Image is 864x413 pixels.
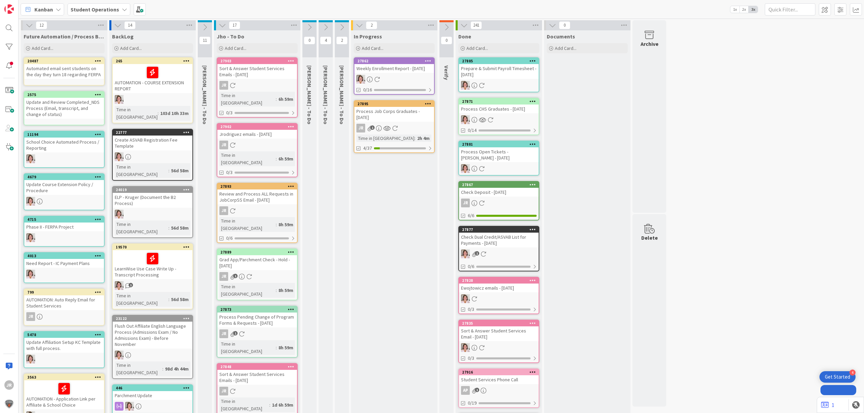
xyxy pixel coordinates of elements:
[27,59,104,63] div: 20487
[217,58,297,64] div: 27903
[125,402,134,411] img: EW
[219,329,228,338] div: JR
[113,385,192,400] div: 446Parchment Update
[459,58,539,79] div: 27885Prepare & Submit Payroll Timesheet - [DATE]
[24,138,104,152] div: School Choice Automated Process / Reporting
[468,400,477,407] span: 0/19
[276,155,277,163] span: :
[26,312,35,321] div: JR
[459,141,539,162] div: 27881Process Open Tickets - [PERSON_NAME] - [DATE]
[277,155,295,163] div: 6h 59m
[462,59,539,63] div: 27885
[217,306,298,358] a: 27873Process Pending Change of Program Forms & Requests - [DATE]JRTime in [GEOGRAPHIC_DATA]:8h 59m
[115,210,124,218] img: EW
[115,351,124,359] img: EW
[115,163,168,178] div: Time in [GEOGRAPHIC_DATA]
[459,105,539,113] div: Process CHS Graduates - [DATE]
[229,21,240,29] span: 17
[217,329,297,338] div: JR
[168,224,169,232] span: :
[113,129,192,136] div: 22777
[269,401,270,409] span: :
[277,95,295,103] div: 6h 59m
[24,233,104,242] div: EW
[555,45,576,51] span: Add Card...
[24,58,104,64] div: 20487
[71,6,119,13] b: Student Operations
[217,33,244,40] span: Jho - To Do
[821,401,834,409] a: 1
[116,316,192,321] div: 23122
[362,45,383,51] span: Add Card...
[24,374,104,380] div: 3563
[462,370,539,375] div: 27916
[217,306,297,327] div: 27873Process Pending Change of Program Forms & Requests - [DATE]
[129,283,133,287] span: 1
[363,86,372,93] span: 0/16
[217,249,297,270] div: 27889Grad App/Parchment Check - Hold - [DATE]
[270,401,295,409] div: 1d 6h 59m
[458,226,539,271] a: 27877Check Dual Credit/ASVAB List for Payments - [DATE]EW0/6
[113,193,192,208] div: ELP - Kruger (Document the B2 Process)
[459,164,539,173] div: EW
[24,131,104,138] div: 11194
[24,253,104,268] div: 4013Need Report - IC Payment Plans
[366,21,377,29] span: 2
[354,107,434,122] div: Process Job Corps Graduates - [DATE]
[116,386,192,390] div: 446
[459,375,539,384] div: Student Services Phone Call
[219,206,228,215] div: JR
[475,388,479,392] span: 1
[354,58,434,64] div: 27862
[217,58,297,79] div: 27903Sort & Answer Student Services Emails - [DATE]
[115,106,158,121] div: Time in [GEOGRAPHIC_DATA]
[559,21,570,29] span: 0
[277,221,295,228] div: 8h 59m
[112,186,193,238] a: 24019ELP - Kruger (Document the B2 Process)EWTime in [GEOGRAPHIC_DATA]:56d 58m
[113,391,192,400] div: Parchment Update
[120,45,142,51] span: Add Card...
[219,92,276,107] div: Time in [GEOGRAPHIC_DATA]
[356,135,414,142] div: Time in [GEOGRAPHIC_DATA]
[24,98,104,119] div: Update and Review Completed_NDS Process (Email, transcript, and change of status)
[819,371,856,383] div: Open Get Started checklist, remaining modules: 4
[276,221,277,228] span: :
[26,270,35,278] img: EW
[356,124,365,132] div: JR
[357,59,434,63] div: 27862
[220,364,297,369] div: 27848
[124,21,136,29] span: 14
[201,65,208,124] span: Emilie - To Do
[26,355,35,363] img: EW
[354,75,434,84] div: EW
[217,183,297,189] div: 27893
[363,145,372,152] span: 4/37
[459,58,539,64] div: 27885
[459,277,539,284] div: 27828
[24,252,105,283] a: 4013Need Report - IC Payment PlansEW
[459,81,539,90] div: EW
[112,33,134,40] span: BackLog
[112,129,193,181] a: 22777Create ASVAB Registration Fee TemplateEWTime in [GEOGRAPHIC_DATA]:56d 58m
[115,152,124,161] img: EW
[458,368,539,408] a: 27916Student Services Phone CallAP0/19
[163,365,190,373] div: 98d 4h 44m
[115,220,168,235] div: Time in [GEOGRAPHIC_DATA]
[415,135,431,142] div: 2h 4m
[354,57,435,95] a: 27862Weekly Enrollment Report - [DATE]EW0/16
[765,3,815,16] input: Quick Filter...
[24,92,104,119] div: 2575Update and Review Completed_NDS Process (Email, transcript, and change of status)
[24,374,104,409] div: 3563AUTOMATION - Application Link per Affiliate & School Choice
[462,142,539,147] div: 27881
[461,294,470,303] img: EW
[459,188,539,197] div: Check Deposit - [DATE]
[459,141,539,147] div: 27881
[468,263,474,270] span: 0/6
[113,58,192,93] div: 265AUTOMATION - COURSE EXTENSION REPORT
[459,294,539,303] div: EW
[233,274,238,278] span: 1
[116,245,192,249] div: 19570
[461,386,470,395] div: AP
[414,135,415,142] span: :
[24,253,104,259] div: 4013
